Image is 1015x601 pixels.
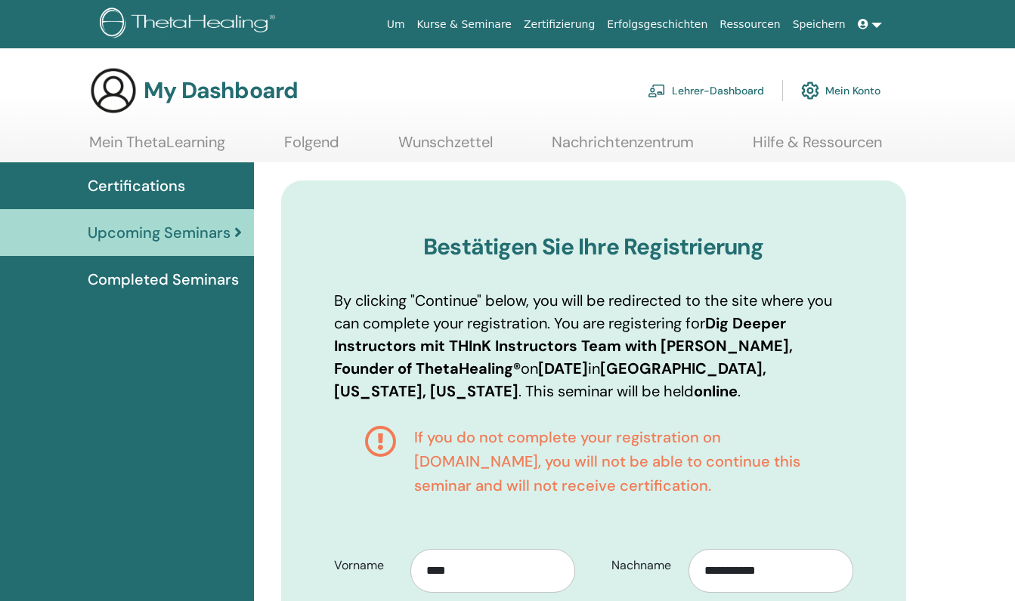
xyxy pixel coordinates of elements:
[323,551,411,580] label: Vorname
[753,133,882,162] a: Hilfe & Ressourcen
[801,74,880,107] a: Mein Konto
[648,74,764,107] a: Lehrer-Dashboard
[648,84,666,97] img: chalkboard-teacher.svg
[89,133,225,162] a: Mein ThetaLearning
[787,11,852,39] a: Speichern
[381,11,411,39] a: Um
[334,313,793,378] b: Dig Deeper Instructors mit THInK Instructors Team with [PERSON_NAME], Founder of ThetaHealing®
[414,425,824,498] h4: If you do not complete your registration on [DOMAIN_NAME], you will not be able to continue this ...
[694,381,738,401] b: online
[518,11,601,39] a: Zertifizierung
[601,11,713,39] a: Erfolgsgeschichten
[100,8,280,42] img: logo.png
[334,289,853,402] p: By clicking "Continue" below, you will be redirected to the site where you can complete your regi...
[88,221,231,244] span: Upcoming Seminars
[538,359,588,378] b: [DATE]
[713,11,786,39] a: Ressourcen
[89,66,138,115] img: generic-user-icon.jpg
[334,233,853,260] h3: Bestätigen Sie Ihre Registrierung
[411,11,518,39] a: Kurse & Seminare
[398,133,493,162] a: Wunschzettel
[552,133,694,162] a: Nachrichtenzentrum
[284,133,339,162] a: Folgend
[144,77,298,104] h3: My Dashboard
[801,78,819,103] img: cog.svg
[88,174,185,197] span: Certifications
[600,551,689,580] label: Nachname
[88,268,239,291] span: Completed Seminars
